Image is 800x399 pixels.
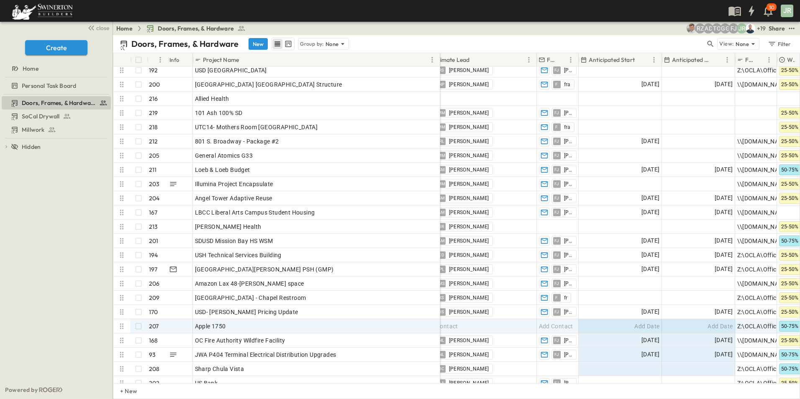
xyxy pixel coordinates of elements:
[449,294,489,301] span: [PERSON_NAME]
[781,67,799,73] span: 25-50%
[195,279,304,288] span: Amazon Lax 48-[PERSON_NAME] space
[195,166,250,174] span: Loeb & Loeb Budget
[424,66,438,72] p: OPEN
[781,181,799,187] span: 25-50%
[2,124,109,136] a: Millwork
[564,238,573,244] span: [PERSON_NAME]
[781,195,799,201] span: 25-50%
[2,63,109,74] a: Home
[424,108,438,115] p: OPEN
[769,24,785,33] div: Share
[149,151,160,160] p: 205
[720,23,730,33] div: Gerrad Gerber (gerrad.gerber@swinerton.com)
[272,39,282,49] button: row view
[715,250,733,260] span: [DATE]
[149,66,158,74] p: 192
[781,5,793,17] div: JR
[449,67,489,74] span: [PERSON_NAME]
[695,23,705,33] div: Robert Zeilinger (robert.zeilinger@swinerton.com)
[781,138,799,144] span: 25-50%
[636,55,646,64] button: Sort
[424,379,438,385] p: OPEN
[149,279,160,288] p: 206
[2,97,109,109] a: Doors, Frames, & Hardware
[169,48,179,72] div: Info
[745,23,755,33] img: Brandon Norcutt (brandon.norcutt@swinerton.com)
[326,40,339,48] p: None
[554,354,559,355] span: FJ
[195,80,342,89] span: [GEOGRAPHIC_DATA] [GEOGRAPHIC_DATA] Structure
[195,322,226,330] span: Apple 1750
[439,297,444,298] span: KS
[424,165,438,172] p: OPEN
[23,64,38,73] span: Home
[564,380,573,386] span: [PERSON_NAME]
[564,81,571,88] span: fra
[10,2,74,20] img: 6c363589ada0b36f064d841b69d3a419a338230e66bb0a533688fa5cc3e9e735.png
[438,155,446,156] span: MM
[787,56,795,64] p: Win Probability
[25,40,87,55] button: Create
[149,208,158,217] p: 167
[2,123,111,136] div: Millworktest
[781,110,799,116] span: 25-50%
[424,236,438,243] p: OPEN
[195,379,218,387] span: US Bank
[195,66,267,74] span: USD [GEOGRAPHIC_DATA]
[737,23,747,33] div: Joshua Russell (joshua.russell@swinerton.com)
[715,335,733,345] span: [DATE]
[424,322,438,328] p: OPEN
[149,80,160,89] p: 200
[713,55,722,64] button: Sort
[149,194,160,202] p: 204
[120,387,125,395] p: + New
[149,95,158,103] p: 216
[2,96,111,110] div: Doors, Frames, & Hardwaretest
[149,223,158,231] p: 213
[2,79,111,92] div: Personal Task Boardtest
[449,238,489,244] span: [PERSON_NAME]
[424,179,438,186] p: OPEN
[195,194,272,202] span: Angel Tower Adaptive Reuse
[195,265,334,274] span: [GEOGRAPHIC_DATA][PERSON_NAME] PSH (GMP)
[715,79,733,89] span: [DATE]
[283,39,293,49] button: kanban view
[195,180,273,188] span: Illumina Project Encapsulate
[424,350,438,357] p: OPEN
[195,109,243,117] span: 101 Ash 100% SD
[449,110,489,116] span: [PERSON_NAME]
[781,82,799,87] span: 25-50%
[449,266,489,273] span: [PERSON_NAME]
[2,110,111,123] div: SoCal Drywalltest
[195,294,306,302] span: [GEOGRAPHIC_DATA] - Chapel Restroom
[781,153,799,159] span: 25-50%
[146,24,246,33] a: Doors, Frames, & Hardware
[438,368,445,369] span: DC
[195,336,285,345] span: OC Fire Authority Wildfire Facility
[564,67,573,74] span: [PERSON_NAME]
[715,307,733,317] span: [DATE]
[554,169,559,170] span: FJ
[564,266,573,273] span: [PERSON_NAME]
[556,55,566,64] button: Sort
[715,264,733,274] span: [DATE]
[149,350,156,359] p: 93
[449,166,489,173] span: [PERSON_NAME]
[764,55,774,65] button: Menu
[22,112,59,120] span: SoCal Drywall
[764,38,793,50] button: Filter
[554,283,559,284] span: FJ
[449,280,489,287] span: [PERSON_NAME]
[715,207,733,217] span: [DATE]
[564,252,573,258] span: [PERSON_NAME]
[780,4,794,18] button: JR
[589,56,635,64] p: Anticipated Start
